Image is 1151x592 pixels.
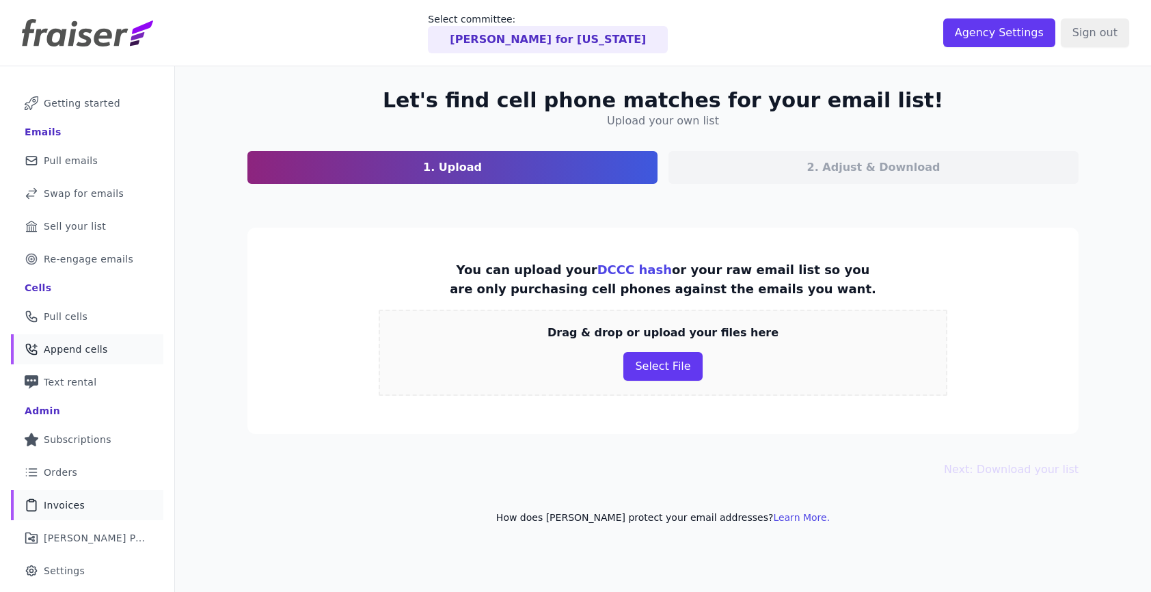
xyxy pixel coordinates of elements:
[607,113,719,129] h4: Upload your own list
[25,281,51,295] div: Cells
[597,263,672,277] a: DCCC hash
[44,498,85,512] span: Invoices
[944,461,1079,478] button: Next: Download your list
[44,466,77,479] span: Orders
[943,18,1055,47] input: Agency Settings
[44,154,98,167] span: Pull emails
[1061,18,1129,47] input: Sign out
[247,151,658,184] a: 1. Upload
[11,523,163,553] a: [PERSON_NAME] Performance
[11,457,163,487] a: Orders
[25,404,60,418] div: Admin
[247,511,1079,524] p: How does [PERSON_NAME] protect your email addresses?
[11,178,163,208] a: Swap for emails
[44,96,120,110] span: Getting started
[450,260,876,299] p: You can upload your or your raw email list so you are only purchasing cell phones against the ema...
[44,531,147,545] span: [PERSON_NAME] Performance
[428,12,668,53] a: Select committee: [PERSON_NAME] for [US_STATE]
[11,556,163,586] a: Settings
[44,564,85,578] span: Settings
[25,125,62,139] div: Emails
[623,352,702,381] button: Select File
[44,252,133,266] span: Re-engage emails
[11,334,163,364] a: Append cells
[773,511,830,524] button: Learn More.
[11,490,163,520] a: Invoices
[11,244,163,274] a: Re-engage emails
[22,19,153,46] img: Fraiser Logo
[11,88,163,118] a: Getting started
[428,12,668,26] p: Select committee:
[807,159,940,176] p: 2. Adjust & Download
[44,375,97,389] span: Text rental
[383,88,943,113] h2: Let's find cell phone matches for your email list!
[423,159,482,176] p: 1. Upload
[11,211,163,241] a: Sell your list
[11,425,163,455] a: Subscriptions
[44,310,87,323] span: Pull cells
[44,187,124,200] span: Swap for emails
[547,325,778,341] p: Drag & drop or upload your files here
[44,433,111,446] span: Subscriptions
[44,342,108,356] span: Append cells
[44,219,106,233] span: Sell your list
[450,31,646,48] p: [PERSON_NAME] for [US_STATE]
[11,367,163,397] a: Text rental
[11,146,163,176] a: Pull emails
[11,301,163,332] a: Pull cells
